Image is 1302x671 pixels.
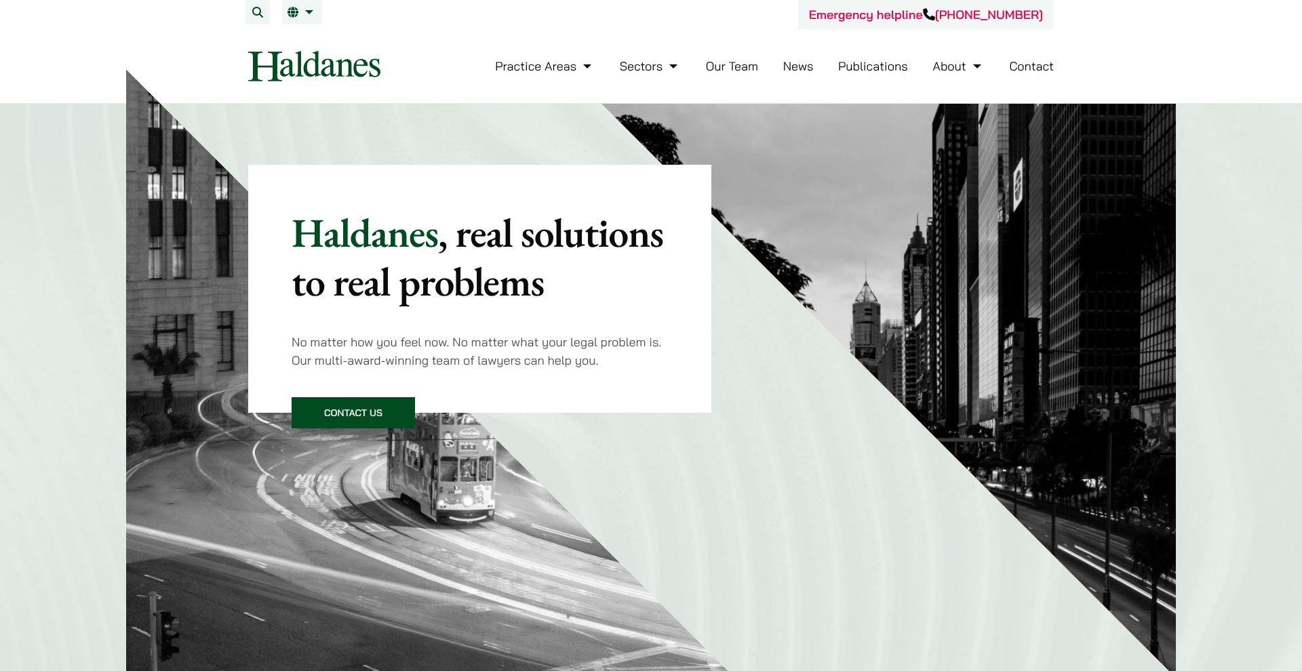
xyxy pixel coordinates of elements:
a: About [932,58,984,74]
p: No matter how you feel now. No matter what your legal problem is. Our multi-award-winning team of... [292,333,668,369]
a: Sectors [620,58,681,74]
a: Publications [838,58,908,74]
a: EN [288,7,317,18]
a: Contact Us [292,397,415,428]
a: Practice Areas [495,58,595,74]
mark: , real solutions to real problems [292,206,663,308]
p: Haldanes [292,208,668,306]
a: Our Team [706,58,758,74]
img: Logo of Haldanes [248,51,380,81]
a: News [783,58,814,74]
a: Contact [1009,58,1054,74]
a: Emergency helpline[PHONE_NUMBER] [809,7,1043,22]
